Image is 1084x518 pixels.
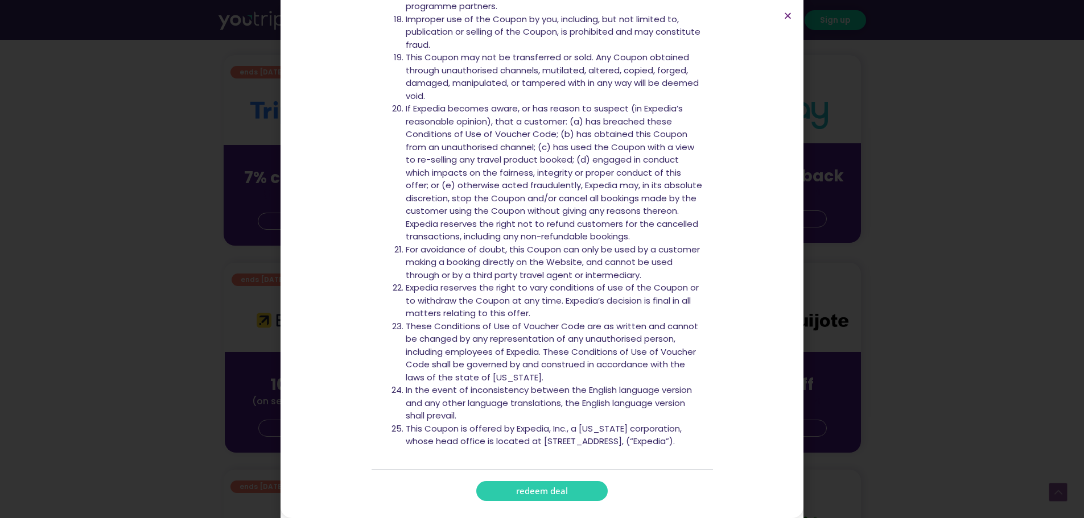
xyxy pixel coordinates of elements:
span: redeem deal [516,487,568,495]
a: Close [784,11,792,20]
span: These Conditions of Use of Voucher Code are as written and cannot be changed by any representatio... [406,320,698,383]
span: In the event of inconsistency between the English language version and any other language transla... [406,384,692,421]
span: Improper use of the Coupon by you, including, but not limited to, publication or selling of the C... [406,13,700,51]
span: This Coupon is offered by Expedia, Inc., a [US_STATE] corporation, whose head office is located a... [406,422,682,447]
span: Expedia reserves the right to vary conditions of use of the Coupon or to withdraw the Coupon at a... [406,281,699,319]
span: If Expedia becomes aware, or has reason to suspect (in Expedia’s reasonable opinion), that a cust... [406,102,702,242]
a: redeem deal [476,481,608,501]
span: This Coupon may not be transferred or sold. Any Coupon obtained through unauthorised channels, mu... [406,51,699,102]
span: For avoidance of doubt, this Coupon can only be used by a customer making a booking directly on t... [406,243,700,281]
